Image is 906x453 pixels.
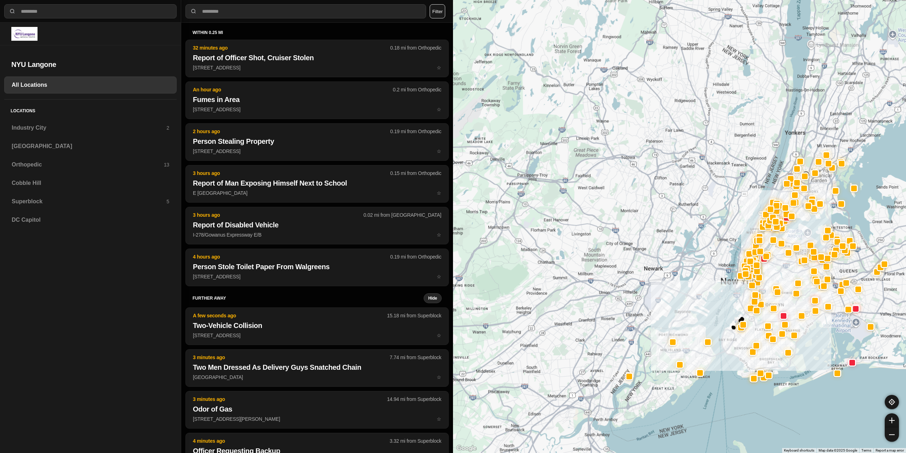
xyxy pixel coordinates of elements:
span: Map data ©2025 Google [819,448,857,452]
button: 3 hours ago0.02 mi from [GEOGRAPHIC_DATA]Report of Disabled VehicleI-278/Gowanus Expressway E/Bstar [185,207,449,244]
p: 0.02 mi from [GEOGRAPHIC_DATA] [363,211,441,219]
a: 3 hours ago0.15 mi from OrthopedicReport of Man Exposing Himself Next to SchoolE [GEOGRAPHIC_DATA... [185,190,449,196]
p: 32 minutes ago [193,44,390,51]
h2: Person Stealing Property [193,136,441,146]
h3: Industry City [12,124,166,132]
button: A few seconds ago15.18 mi from SuperblockTwo-Vehicle Collision[STREET_ADDRESS]star [185,307,449,345]
button: Hide [424,293,442,303]
p: 15.18 mi from Superblock [387,312,441,319]
h2: Report of Officer Shot, Cruiser Stolen [193,53,441,63]
a: 4 hours ago0.19 mi from OrthopedicPerson Stole Toilet Paper From Walgreens[STREET_ADDRESS]star [185,273,449,279]
p: 0.19 mi from Orthopedic [390,128,441,135]
h3: Cobble Hill [12,179,169,187]
p: [STREET_ADDRESS] [193,332,441,339]
img: logo [11,27,38,41]
a: 2 hours ago0.19 mi from OrthopedicPerson Stealing Property[STREET_ADDRESS]star [185,148,449,154]
button: Keyboard shortcuts [784,448,814,453]
a: 3 hours ago0.02 mi from [GEOGRAPHIC_DATA]Report of Disabled VehicleI-278/Gowanus Expressway E/Bstar [185,232,449,238]
a: A few seconds ago15.18 mi from SuperblockTwo-Vehicle Collision[STREET_ADDRESS]star [185,332,449,338]
a: Orthopedic13 [4,156,177,173]
p: 13 [164,161,169,168]
a: Open this area in Google Maps (opens a new window) [455,444,478,453]
a: 3 minutes ago7.74 mi from SuperblockTwo Men Dressed As Delivery Guys Snatched Chain[GEOGRAPHIC_DA... [185,374,449,380]
h2: Odor of Gas [193,404,441,414]
h2: Person Stole Toilet Paper From Walgreens [193,262,441,272]
p: 14.94 mi from Superblock [387,396,441,403]
h2: Report of Disabled Vehicle [193,220,441,230]
button: An hour ago0.2 mi from OrthopedicFumes in Area[STREET_ADDRESS]star [185,81,449,119]
a: All Locations [4,77,177,94]
p: An hour ago [193,86,393,93]
span: star [437,148,441,154]
img: zoom-in [889,418,895,423]
p: 0.15 mi from Orthopedic [390,170,441,177]
p: 4 minutes ago [193,437,390,444]
h5: Locations [4,100,177,119]
p: [STREET_ADDRESS] [193,106,441,113]
p: [STREET_ADDRESS][PERSON_NAME] [193,415,441,423]
span: star [437,107,441,112]
img: search [9,8,16,15]
h2: Two-Vehicle Collision [193,321,441,330]
a: Terms (opens in new tab) [861,448,871,452]
p: [STREET_ADDRESS] [193,64,441,71]
p: I-278/Gowanus Expressway E/B [193,231,441,238]
button: 3 hours ago0.15 mi from OrthopedicReport of Man Exposing Himself Next to SchoolE [GEOGRAPHIC_DATA... [185,165,449,203]
button: recenter [885,395,899,409]
p: 3 minutes ago [193,396,387,403]
a: Cobble Hill [4,175,177,192]
span: star [437,65,441,70]
p: 3 hours ago [193,170,390,177]
h3: [GEOGRAPHIC_DATA] [12,142,169,151]
a: 3 minutes ago14.94 mi from SuperblockOdor of Gas[STREET_ADDRESS][PERSON_NAME]star [185,416,449,422]
p: 2 [166,124,169,131]
button: 4 hours ago0.19 mi from OrthopedicPerson Stole Toilet Paper From Walgreens[STREET_ADDRESS]star [185,249,449,286]
a: 32 minutes ago0.18 mi from OrthopedicReport of Officer Shot, Cruiser Stolen[STREET_ADDRESS]star [185,64,449,70]
a: Superblock5 [4,193,177,210]
p: 0.19 mi from Orthopedic [390,253,441,260]
button: 32 minutes ago0.18 mi from OrthopedicReport of Officer Shot, Cruiser Stolen[STREET_ADDRESS]star [185,40,449,77]
p: 4 hours ago [193,253,390,260]
p: 7.74 mi from Superblock [390,354,441,361]
h2: Two Men Dressed As Delivery Guys Snatched Chain [193,362,441,372]
p: 0.18 mi from Orthopedic [390,44,441,51]
p: [STREET_ADDRESS] [193,148,441,155]
h3: All Locations [12,81,169,89]
small: Hide [428,295,437,301]
button: zoom-in [885,413,899,427]
p: E [GEOGRAPHIC_DATA] [193,189,441,197]
img: search [190,8,197,15]
h5: within 0.25 mi [193,30,442,35]
p: 3 hours ago [193,211,363,219]
span: star [437,416,441,422]
button: zoom-out [885,427,899,442]
h5: further away [193,295,424,301]
a: DC Capitol [4,211,177,228]
button: Filter [430,4,445,18]
span: star [437,274,441,279]
span: star [437,232,441,238]
span: star [437,190,441,196]
h3: DC Capitol [12,216,169,224]
a: An hour ago0.2 mi from OrthopedicFumes in Area[STREET_ADDRESS]star [185,106,449,112]
button: 3 minutes ago14.94 mi from SuperblockOdor of Gas[STREET_ADDRESS][PERSON_NAME]star [185,391,449,429]
img: zoom-out [889,432,895,437]
h3: Orthopedic [12,160,164,169]
p: A few seconds ago [193,312,387,319]
a: Industry City2 [4,119,177,136]
a: [GEOGRAPHIC_DATA] [4,138,177,155]
span: star [437,333,441,338]
p: 3 minutes ago [193,354,390,361]
img: Google [455,444,478,453]
p: 2 hours ago [193,128,390,135]
span: star [437,374,441,380]
p: [STREET_ADDRESS] [193,273,441,280]
p: 0.2 mi from Orthopedic [393,86,441,93]
h2: NYU Langone [11,60,170,69]
h2: Fumes in Area [193,95,441,104]
img: recenter [889,399,895,405]
p: 5 [166,198,169,205]
a: Report a map error [876,448,904,452]
h2: Report of Man Exposing Himself Next to School [193,178,441,188]
h3: Superblock [12,197,166,206]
